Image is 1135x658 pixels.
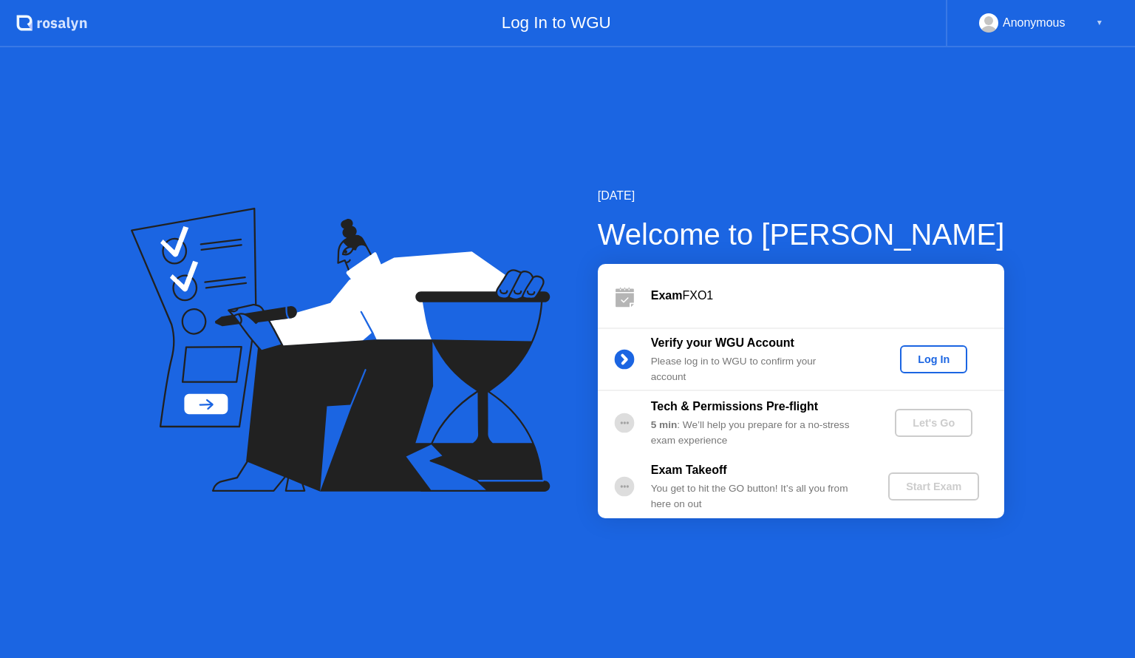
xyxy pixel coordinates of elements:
div: ▼ [1096,13,1103,33]
button: Let's Go [895,409,972,437]
b: Verify your WGU Account [651,336,794,349]
b: Tech & Permissions Pre-flight [651,400,818,413]
div: Anonymous [1003,13,1066,33]
button: Log In [900,345,967,373]
b: Exam [651,289,683,302]
b: Exam Takeoff [651,464,727,476]
div: You get to hit the GO button! It’s all you from here on out [651,481,864,512]
div: Let's Go [901,417,967,429]
div: FXO1 [651,287,1004,305]
div: [DATE] [598,187,1005,205]
div: Log In [906,353,961,365]
div: Please log in to WGU to confirm your account [651,354,864,384]
button: Start Exam [888,472,979,501]
div: Welcome to [PERSON_NAME] [598,212,1005,257]
b: 5 min [651,419,678,430]
div: : We’ll help you prepare for a no-stress exam experience [651,418,864,448]
div: Start Exam [894,481,973,492]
